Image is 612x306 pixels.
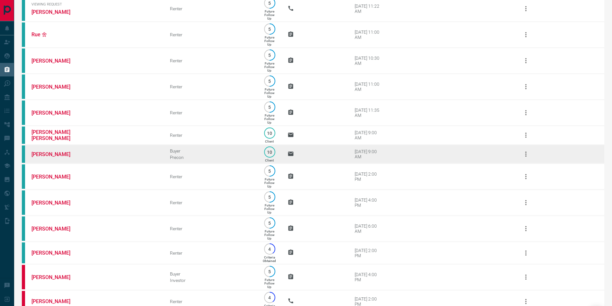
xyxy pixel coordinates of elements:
[264,278,274,289] p: Future Follow Up
[264,10,274,20] p: Future Follow Up
[355,272,382,282] div: [DATE] 4:00 PM
[170,271,252,276] div: Buyer
[267,247,272,251] p: 4
[355,223,382,234] div: [DATE] 6:00 AM
[355,108,382,118] div: [DATE] 11:35 AM
[267,221,272,225] p: 5
[22,48,25,73] div: condos.ca
[22,216,25,241] div: condos.ca
[267,79,272,83] p: 5
[267,27,272,31] p: 5
[355,56,382,66] div: [DATE] 10:30 AM
[265,159,274,162] p: Client
[355,30,382,40] div: [DATE] 11:00 AM
[170,6,252,11] div: Renter
[264,88,274,98] p: Future Follow Up
[263,256,276,263] p: Criteria Obtained
[267,269,272,274] p: 5
[264,62,274,72] p: Future Follow Up
[22,101,25,125] div: condos.ca
[31,274,80,280] a: [PERSON_NAME]
[170,110,252,115] div: Renter
[31,250,80,256] a: [PERSON_NAME]
[22,164,25,189] div: condos.ca
[170,155,252,160] div: Precon
[264,36,274,46] p: Future Follow Up
[264,178,274,188] p: Future Follow Up
[355,130,382,140] div: [DATE] 9:00 AM
[31,110,80,116] a: [PERSON_NAME]
[170,32,252,37] div: Renter
[267,105,272,109] p: 5
[170,148,252,153] div: Buyer
[22,22,25,47] div: condos.ca
[267,295,272,300] p: 4
[264,204,274,214] p: Future Follow Up
[355,82,382,92] div: [DATE] 11:00 AM
[170,278,252,283] div: Investor
[170,226,252,231] div: Renter
[267,150,272,154] p: 10
[22,242,25,263] div: condos.ca
[264,114,274,124] p: Future Follow Up
[355,149,382,159] div: [DATE] 9:00 AM
[170,84,252,89] div: Renter
[31,58,80,64] a: [PERSON_NAME]
[31,298,80,304] a: [PERSON_NAME]
[31,226,80,232] a: [PERSON_NAME]
[355,248,382,258] div: [DATE] 2:00 PM
[170,133,252,138] div: Renter
[31,174,80,180] a: [PERSON_NAME]
[31,151,80,157] a: [PERSON_NAME]
[31,31,80,38] a: Rue 舍
[170,200,252,205] div: Renter
[267,53,272,57] p: 5
[31,200,80,206] a: [PERSON_NAME]
[355,171,382,182] div: [DATE] 2:00 PM
[31,84,80,90] a: [PERSON_NAME]
[170,250,252,256] div: Renter
[267,195,272,199] p: 5
[355,4,382,14] div: [DATE] 11:22 AM
[265,140,274,143] p: Client
[22,74,25,99] div: condos.ca
[31,2,160,6] span: Viewing Request
[22,145,25,163] div: condos.ca
[22,127,25,144] div: condos.ca
[264,230,274,240] p: Future Follow Up
[267,131,272,136] p: 10
[355,197,382,208] div: [DATE] 4:00 PM
[31,9,80,15] a: [PERSON_NAME]
[22,265,25,289] div: property.ca
[267,169,272,173] p: 5
[267,1,272,5] p: 5
[170,58,252,63] div: Renter
[170,299,252,304] div: Renter
[170,174,252,179] div: Renter
[31,129,80,141] a: [PERSON_NAME] [PERSON_NAME]
[22,190,25,215] div: condos.ca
